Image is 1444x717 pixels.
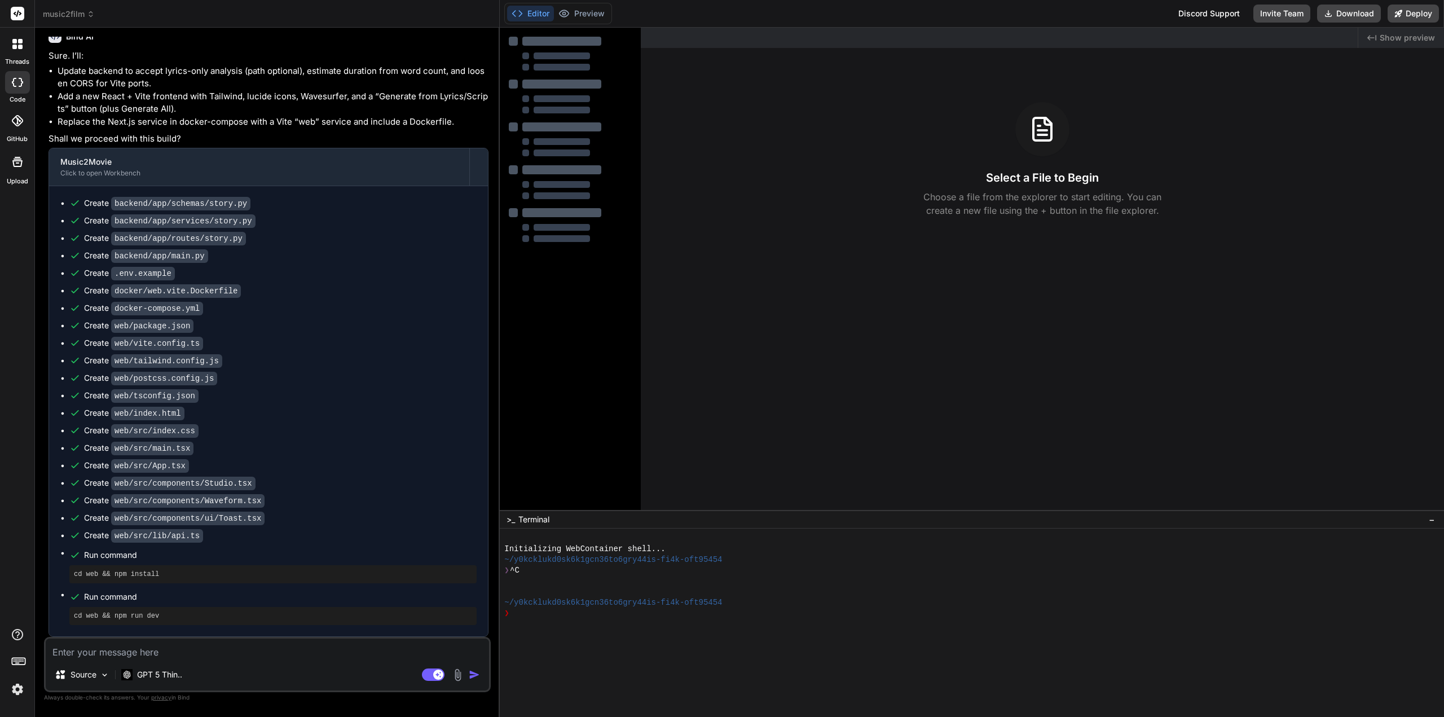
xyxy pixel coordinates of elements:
[504,555,722,565] span: ~/y0kcklukd0sk6k1gcn36to6gry44is-fi4k-oft95454
[84,355,222,367] div: Create
[469,669,480,680] img: icon
[84,425,199,437] div: Create
[111,337,203,350] code: web/vite.config.ts
[84,530,203,542] div: Create
[1429,514,1435,525] span: −
[504,544,665,555] span: Initializing WebContainer shell...
[111,372,217,385] code: web/postcss.config.js
[84,549,477,561] span: Run command
[518,514,549,525] span: Terminal
[58,90,488,116] li: Add a new React + Vite frontend with Tailwind, lucide icons, Wavesurfer, and a “Generate from Lyr...
[84,407,184,419] div: Create
[84,512,265,524] div: Create
[84,337,203,349] div: Create
[111,477,256,490] code: web/src/components/Studio.tsx
[84,495,265,507] div: Create
[60,169,458,178] div: Click to open Workbench
[49,133,488,146] p: Shall we proceed with this build?
[84,591,477,602] span: Run command
[916,190,1169,217] p: Choose a file from the explorer to start editing. You can create a new file using the + button in...
[111,232,246,245] code: backend/app/routes/story.py
[111,494,265,508] code: web/src/components/Waveform.tsx
[1388,5,1439,23] button: Deploy
[1380,32,1435,43] span: Show preview
[111,197,250,210] code: backend/app/schemas/story.py
[74,612,472,621] pre: cd web && npm run dev
[44,692,491,703] p: Always double-check its answers. Your in Bind
[451,668,464,681] img: attachment
[60,156,458,168] div: Music2Movie
[84,232,246,244] div: Create
[507,514,515,525] span: >_
[58,116,488,129] li: Replace the Next.js service in docker-compose with a Vite “web” service and include a Dockerfile.
[111,389,199,403] code: web/tsconfig.json
[84,267,175,279] div: Create
[100,670,109,680] img: Pick Models
[84,372,217,384] div: Create
[58,65,488,90] li: Update backend to accept lyrics-only analysis (path optional), estimate duration from word count,...
[111,214,256,228] code: backend/app/services/story.py
[84,250,208,262] div: Create
[84,302,203,314] div: Create
[510,565,520,576] span: ^C
[554,6,609,21] button: Preview
[986,170,1099,186] h3: Select a File to Begin
[84,320,193,332] div: Create
[74,570,472,579] pre: cd web && npm install
[84,215,256,227] div: Create
[7,134,28,144] label: GitHub
[111,512,265,525] code: web/src/components/ui/Toast.tsx
[7,177,28,186] label: Upload
[111,407,184,420] code: web/index.html
[1427,511,1437,529] button: −
[84,390,199,402] div: Create
[1317,5,1381,23] button: Download
[111,459,189,473] code: web/src/App.tsx
[151,694,171,701] span: privacy
[111,529,203,543] code: web/src/lib/api.ts
[504,565,510,576] span: ❯
[49,50,488,63] p: Sure. I’ll:
[111,424,199,438] code: web/src/index.css
[111,442,193,455] code: web/src/main.tsx
[8,680,27,699] img: settings
[84,460,189,472] div: Create
[49,148,469,186] button: Music2MovieClick to open Workbench
[84,197,250,209] div: Create
[10,95,25,104] label: code
[504,597,722,608] span: ~/y0kcklukd0sk6k1gcn36to6gry44is-fi4k-oft95454
[1253,5,1310,23] button: Invite Team
[137,669,182,680] p: GPT 5 Thin..
[111,284,241,298] code: docker/web.vite.Dockerfile
[507,6,554,21] button: Editor
[5,57,29,67] label: threads
[66,31,94,42] h6: Bind AI
[71,669,96,680] p: Source
[121,669,133,680] img: GPT 5 Thinking High
[84,477,256,489] div: Create
[1172,5,1247,23] div: Discord Support
[111,302,203,315] code: docker-compose.yml
[43,8,95,20] span: music2film
[111,354,222,368] code: web/tailwind.config.js
[84,442,193,454] div: Create
[111,267,175,280] code: .env.example
[111,319,193,333] code: web/package.json
[111,249,208,263] code: backend/app/main.py
[84,285,241,297] div: Create
[504,608,510,619] span: ❯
